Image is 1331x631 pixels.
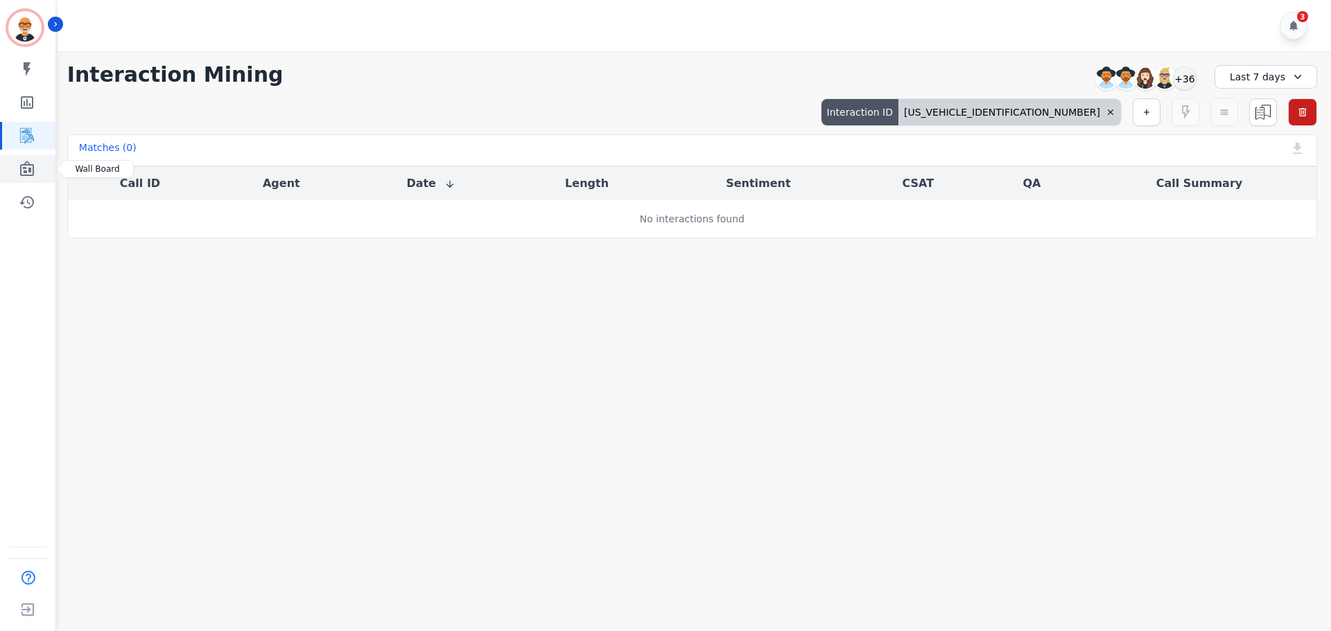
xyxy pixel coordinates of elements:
div: No interactions found [640,212,745,226]
h1: Interaction Mining [67,62,284,87]
button: QA [1023,175,1041,192]
div: Interaction ID [821,99,898,125]
button: Agent [263,175,300,192]
button: Sentiment [726,175,790,192]
div: Matches ( 0 ) [79,141,137,160]
button: Call ID [120,175,160,192]
div: +36 [1173,66,1197,90]
button: Length [565,175,609,192]
div: 3 [1297,11,1308,22]
button: Call Summary [1156,175,1242,192]
button: Date [406,175,455,192]
img: Bordered avatar [8,11,42,44]
div: Last 7 days [1215,65,1317,89]
button: CSAT [902,175,934,192]
div: [US_VEHICLE_IDENTIFICATION_NUMBER] [898,99,1121,125]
